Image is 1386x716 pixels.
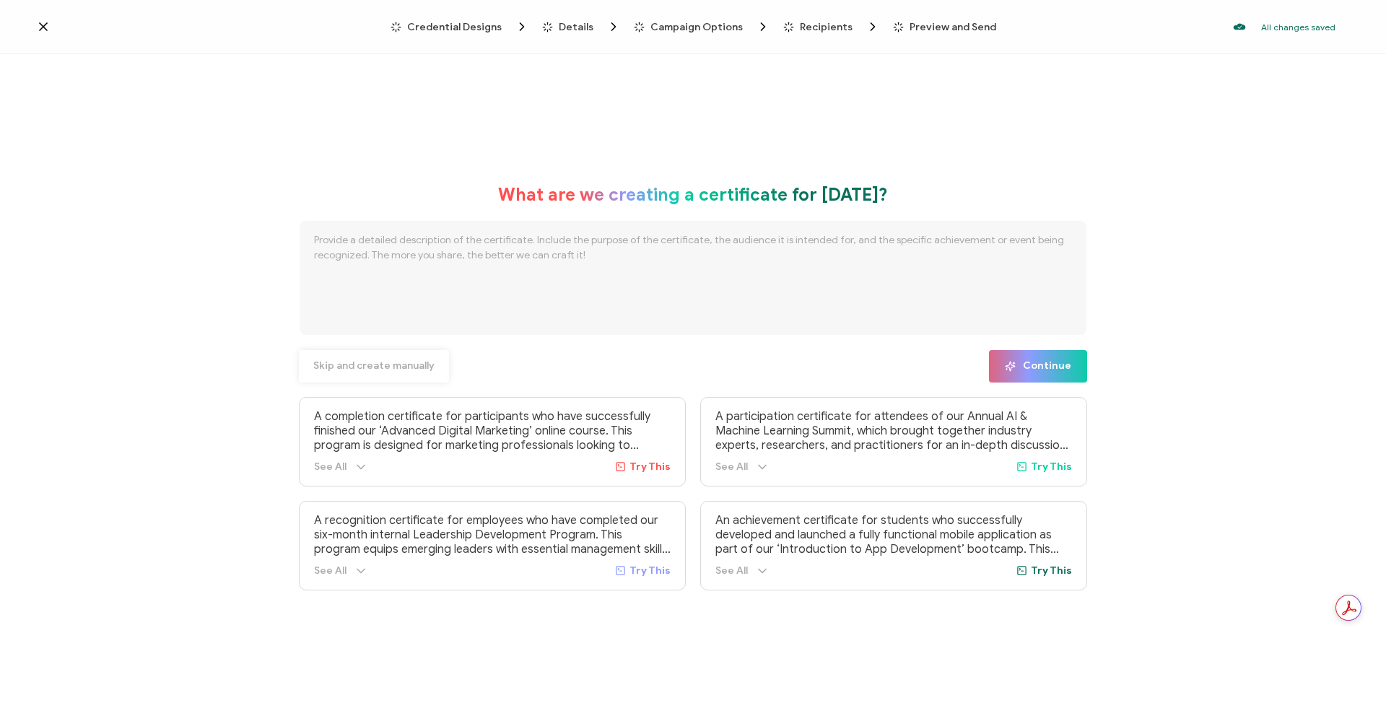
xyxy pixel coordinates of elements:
span: Try This [629,460,671,473]
span: Preview and Send [910,22,996,32]
div: Breadcrumb [391,19,996,34]
button: Continue [989,350,1087,383]
span: See All [314,460,346,473]
span: Credential Designs [407,22,502,32]
span: See All [715,564,748,577]
p: A completion certificate for participants who have successfully finished our ‘Advanced Digital Ma... [314,409,671,453]
span: Continue [1005,361,1071,372]
p: An achievement certificate for students who successfully developed and launched a fully functiona... [715,513,1072,556]
span: Campaign Options [634,19,770,34]
span: Preview and Send [893,22,996,32]
span: Details [542,19,621,34]
p: All changes saved [1261,22,1335,32]
p: A recognition certificate for employees who have completed our six-month internal Leadership Deve... [314,513,671,556]
span: Try This [629,564,671,577]
span: Details [559,22,593,32]
span: Skip and create manually [313,361,435,371]
span: Recipients [800,22,853,32]
button: Skip and create manually [299,350,449,383]
span: Try This [1031,460,1072,473]
span: Campaign Options [650,22,743,32]
span: Credential Designs [391,19,529,34]
span: Recipients [783,19,880,34]
h1: What are we creating a certificate for [DATE]? [498,184,888,206]
span: See All [314,564,346,577]
span: Try This [1031,564,1072,577]
span: See All [715,460,748,473]
p: A participation certificate for attendees of our Annual AI & Machine Learning Summit, which broug... [715,409,1072,453]
iframe: Chat Widget [1314,647,1386,716]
